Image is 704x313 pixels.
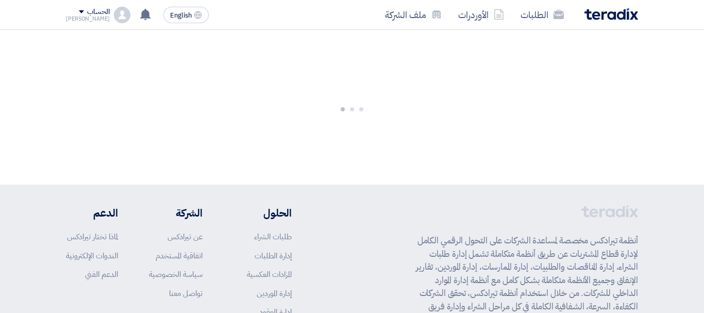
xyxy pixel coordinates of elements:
li: الدعم [66,205,118,221]
li: الشركة [149,205,203,221]
a: اتفاقية المستخدم [156,250,203,261]
img: profile_test.png [114,7,130,23]
button: English [163,7,209,23]
a: الندوات الإلكترونية [66,250,118,261]
a: الطلبات [512,3,572,27]
a: إدارة الطلبات [255,250,292,261]
a: المزادات العكسية [247,269,292,280]
a: طلبات الشراء [254,231,292,242]
a: الأوردرات [450,3,512,27]
a: لماذا تختار تيرادكس [67,231,118,242]
a: عن تيرادكس [167,231,203,242]
div: الحساب [87,8,109,17]
a: الدعم الفني [85,269,118,280]
li: الحلول [233,205,292,221]
div: [PERSON_NAME] [66,16,110,22]
a: سياسة الخصوصية [149,269,203,280]
a: إدارة الموردين [257,288,292,299]
img: Teradix logo [584,8,638,20]
a: ملف الشركة [377,3,450,27]
a: تواصل معنا [169,288,203,299]
span: English [170,12,192,19]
